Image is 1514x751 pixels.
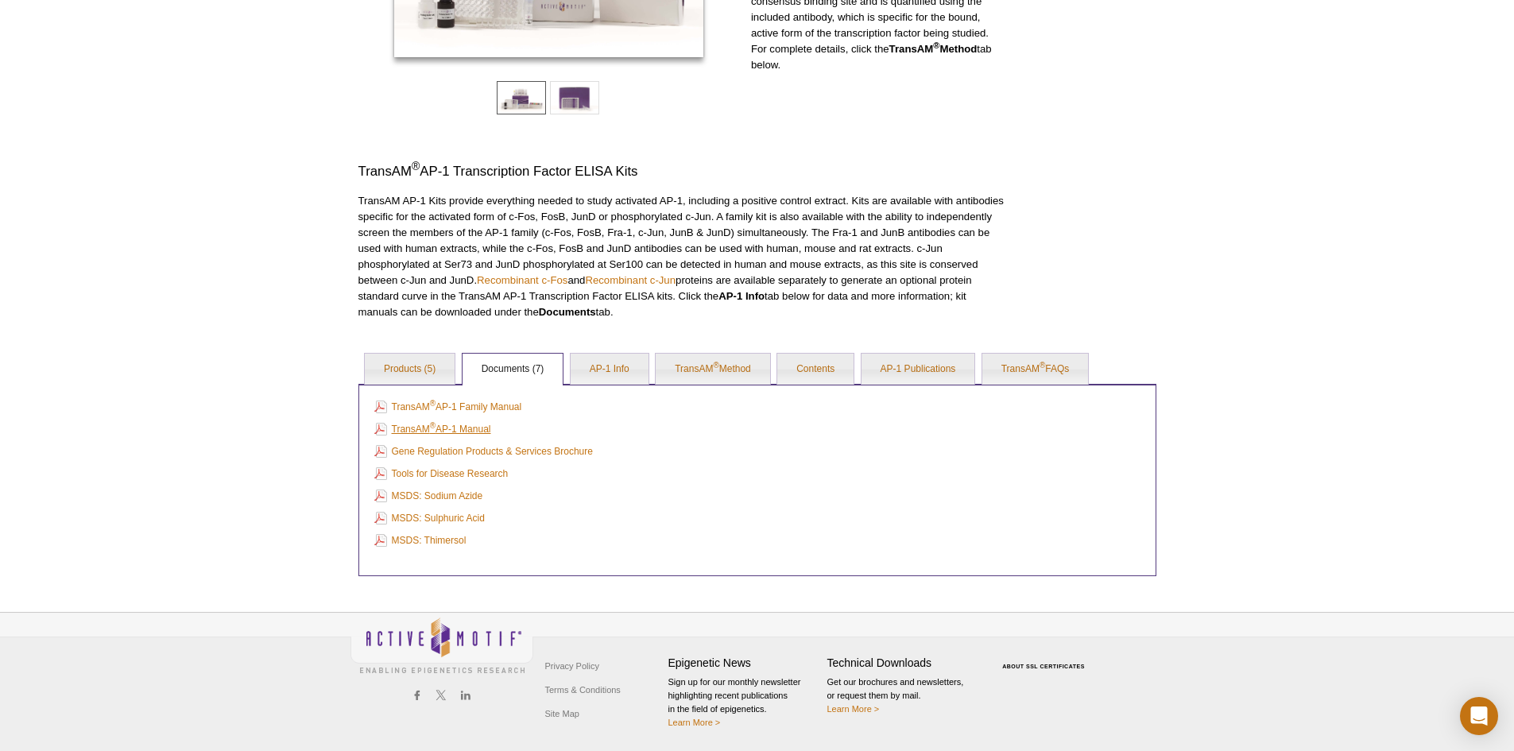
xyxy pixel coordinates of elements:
a: Documents (7) [463,354,563,385]
strong: TransAM Method [889,43,978,55]
a: TransAM®FAQs [982,354,1089,385]
h4: Technical Downloads [827,656,978,670]
a: TransAM®Method [656,354,770,385]
a: Tools for Disease Research [374,465,509,482]
strong: Documents [539,306,596,318]
sup: ® [430,421,436,430]
a: AP-1 Info [571,354,649,385]
sup: ® [430,399,436,408]
a: Contents [777,354,854,385]
a: Privacy Policy [541,654,603,678]
sup: ® [1040,361,1045,370]
a: Recombinant c-Fos [477,274,567,286]
div: Open Intercom Messenger [1460,697,1498,735]
table: Click to Verify - This site chose Symantec SSL for secure e-commerce and confidential communicati... [986,641,1105,676]
a: MSDS: Sodium Azide [374,487,483,505]
p: Sign up for our monthly newsletter highlighting recent publications in the field of epigenetics. [668,676,819,730]
a: Terms & Conditions [541,678,625,702]
sup: ® [713,361,718,370]
a: ABOUT SSL CERTIFICATES [1002,664,1085,669]
a: AP-1 Publications [862,354,975,385]
p: TransAM AP-1 Kits provide everything needed to study activated AP-1, including a positive control... [358,193,1005,320]
a: Learn More > [827,704,880,714]
h3: TransAM AP-1 Transcription Factor ELISA Kits [358,162,1005,181]
img: Active Motif, [350,613,533,677]
a: Recombinant c-Jun [585,274,676,286]
a: MSDS: Thimersol [374,532,467,549]
p: Get our brochures and newsletters, or request them by mail. [827,676,978,716]
a: Learn More > [668,718,721,727]
a: TransAM®AP-1 Manual [374,420,491,438]
a: MSDS: Sulphuric Acid [374,509,485,527]
a: Site Map [541,702,583,726]
a: Gene Regulation Products & Services Brochure [374,443,593,460]
strong: AP-1 Info [718,290,765,302]
sup: ® [412,161,420,173]
a: Products (5) [365,354,455,385]
sup: ® [933,41,939,50]
a: TransAM®AP-1 Family Manual [374,398,522,416]
h4: Epigenetic News [668,656,819,670]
